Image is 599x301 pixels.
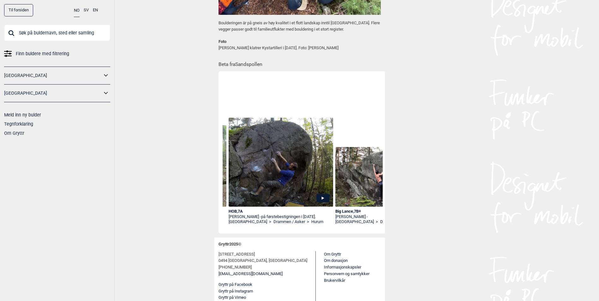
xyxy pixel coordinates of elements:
a: Drammen / Asker [273,219,305,225]
img: Jorgen Bryn Henriksen pa HOB [229,118,333,207]
button: Gryttr på Vimeo [219,294,246,301]
span: > [376,219,378,225]
div: HOB , 7A [229,209,333,214]
span: Finn buldere med filtrering [16,49,69,58]
a: Meld inn ny bulder [4,112,41,117]
a: [GEOGRAPHIC_DATA] [229,219,267,225]
a: Brukervilkår [324,278,345,283]
a: [GEOGRAPHIC_DATA] [335,219,374,225]
h1: Beta fra Sandspollen [219,57,381,68]
a: Tegnforklaring [4,121,33,127]
span: på førstebestigningen i [DATE]. [261,214,316,219]
a: Finn buldere med filtrering [4,49,110,58]
input: Søk på buldernavn, sted eller samling [4,25,110,41]
button: SV [84,4,89,16]
button: Gryttr på Instagram [219,288,253,295]
div: [PERSON_NAME] - [229,214,333,220]
a: Om Gryttr [324,252,341,257]
a: Personvern og samtykker [324,271,369,276]
strong: Foto [219,39,226,44]
a: Hurum [311,219,323,225]
a: [GEOGRAPHIC_DATA] [4,71,102,80]
img: Jorgen pa Big Lance [335,147,440,207]
a: Drammen / Asker [380,219,412,225]
a: Til forsiden [4,4,33,16]
a: Om Gryttr [4,131,24,136]
button: NO [74,4,80,17]
span: [PHONE_NUMBER] [219,264,252,271]
div: Gryttr 2025 © [219,238,381,251]
div: Big Lance , 7B+ [335,209,440,214]
p: Boulderingen är på gneis av høy kvalitet i et flott landskap inntil [GEOGRAPHIC_DATA]. Flere vegg... [219,20,381,32]
a: [EMAIL_ADDRESS][DOMAIN_NAME] [219,271,283,277]
span: 0494 [GEOGRAPHIC_DATA], [GEOGRAPHIC_DATA] [219,257,307,264]
p: [PERSON_NAME] klatrer Kystartilleri i [DATE]. Foto: [PERSON_NAME] [219,38,381,51]
span: [STREET_ADDRESS] [219,251,255,258]
a: Om donasjon [324,258,348,263]
div: [PERSON_NAME] - [335,214,440,220]
a: Informasjonskapsler [324,265,361,269]
button: EN [93,4,98,16]
span: > [307,219,309,225]
button: Gryttr på Facebook [219,281,252,288]
span: > [269,219,271,225]
a: [GEOGRAPHIC_DATA] [4,89,102,98]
